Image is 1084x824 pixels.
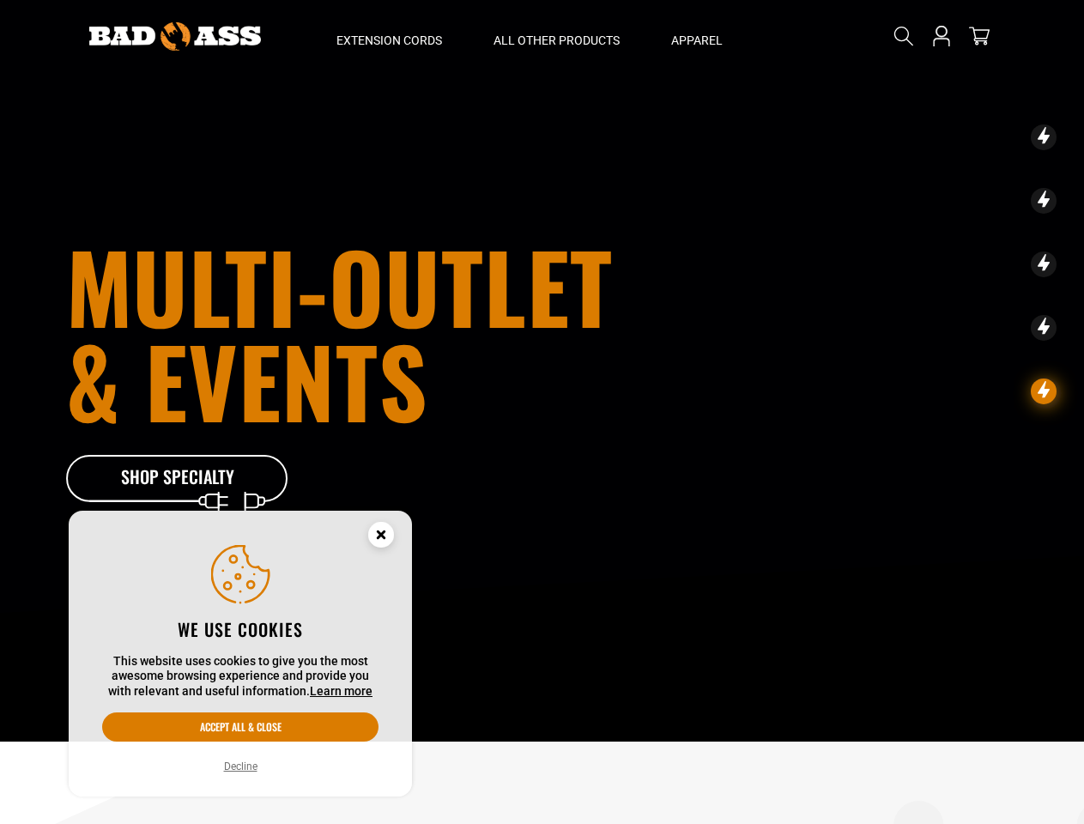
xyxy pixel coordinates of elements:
[494,33,620,48] span: All Other Products
[102,618,378,640] h2: We use cookies
[671,33,723,48] span: Apparel
[89,22,261,51] img: Bad Ass Extension Cords
[102,654,378,700] p: This website uses cookies to give you the most awesome browsing experience and provide you with r...
[219,758,263,775] button: Decline
[336,33,442,48] span: Extension Cords
[69,511,412,797] aside: Cookie Consent
[310,684,372,698] a: Learn more
[102,712,378,742] button: Accept all & close
[66,455,289,503] a: Shop Specialty
[66,239,638,427] h1: Multi-Outlet & events
[890,22,917,50] summary: Search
